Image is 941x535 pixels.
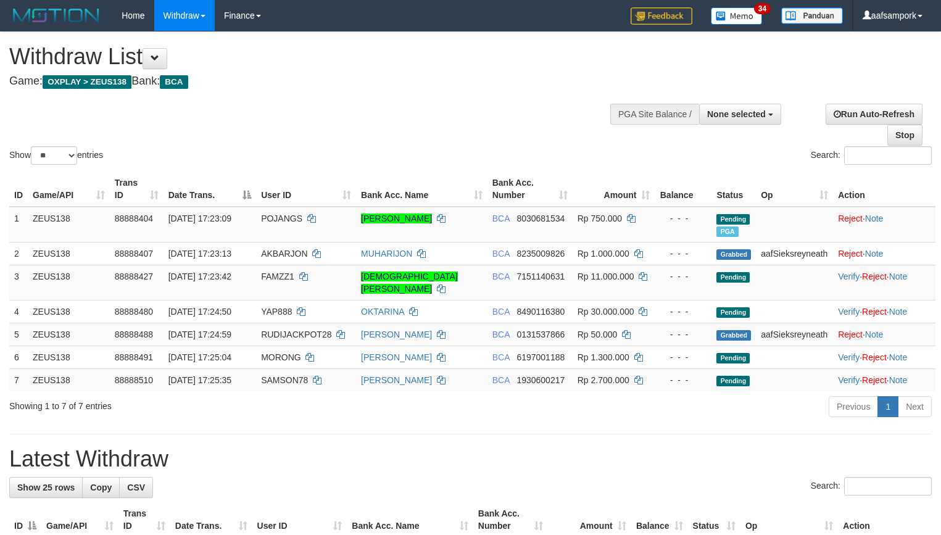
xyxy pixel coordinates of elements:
span: BCA [492,307,510,317]
span: BCA [492,330,510,339]
a: Reject [838,214,863,223]
span: POJANGS [261,214,302,223]
span: YAP888 [261,307,292,317]
a: Note [889,352,908,362]
div: - - - [660,374,707,386]
span: Pending [716,353,750,363]
td: 4 [9,300,28,323]
a: Reject [862,307,887,317]
td: 1 [9,207,28,243]
a: [PERSON_NAME] [361,214,432,223]
div: - - - [660,270,707,283]
td: · [833,242,935,265]
span: 34 [754,3,771,14]
td: · · [833,300,935,323]
th: Date Trans.: activate to sort column descending [164,172,256,207]
td: ZEUS138 [28,323,110,346]
td: aafSieksreyneath [756,242,833,265]
label: Show entries [9,146,103,165]
a: Copy [82,477,120,498]
h1: Latest Withdraw [9,447,932,471]
th: Trans ID: activate to sort column ascending [110,172,164,207]
a: Note [889,375,908,385]
span: Copy [90,483,112,492]
label: Search: [811,146,932,165]
a: Note [889,307,908,317]
a: OKTARINA [361,307,404,317]
span: Copy 8030681534 to clipboard [516,214,565,223]
a: [PERSON_NAME] [361,352,432,362]
span: Pending [716,376,750,386]
span: [DATE] 17:23:09 [168,214,231,223]
h1: Withdraw List [9,44,615,69]
a: Show 25 rows [9,477,83,498]
a: Reject [838,330,863,339]
a: [PERSON_NAME] [361,330,432,339]
span: Rp 30.000.000 [578,307,634,317]
span: Grabbed [716,249,751,260]
span: OXPLAY > ZEUS138 [43,75,131,89]
td: ZEUS138 [28,368,110,391]
td: ZEUS138 [28,242,110,265]
span: AKBARJON [261,249,307,259]
span: 88888407 [115,249,153,259]
a: Note [889,272,908,281]
td: 7 [9,368,28,391]
span: BCA [160,75,188,89]
a: Verify [838,307,860,317]
span: 88888427 [115,272,153,281]
span: BCA [492,375,510,385]
th: Balance [655,172,711,207]
span: Pending [716,272,750,283]
td: 5 [9,323,28,346]
span: FAMZZ1 [261,272,294,281]
div: Showing 1 to 7 of 7 entries [9,395,383,412]
span: Copy 8490116380 to clipboard [516,307,565,317]
a: Stop [887,125,922,146]
span: [DATE] 17:24:59 [168,330,231,339]
a: [PERSON_NAME] [361,375,432,385]
th: Action [833,172,935,207]
a: MUHARIJON [361,249,412,259]
a: Verify [838,272,860,281]
span: Copy 8235009826 to clipboard [516,249,565,259]
span: CSV [127,483,145,492]
div: - - - [660,305,707,318]
h4: Game: Bank: [9,75,615,88]
img: MOTION_logo.png [9,6,103,25]
a: Note [865,214,884,223]
a: Reject [838,249,863,259]
div: PGA Site Balance / [610,104,699,125]
a: Previous [829,396,878,417]
span: [DATE] 17:23:13 [168,249,231,259]
span: [DATE] 17:23:42 [168,272,231,281]
a: Reject [862,375,887,385]
a: Run Auto-Refresh [826,104,922,125]
span: MORONG [261,352,301,362]
td: · [833,323,935,346]
span: Rp 50.000 [578,330,618,339]
span: BCA [492,272,510,281]
img: Button%20Memo.svg [711,7,763,25]
span: Rp 2.700.000 [578,375,629,385]
span: Copy 0131537866 to clipboard [516,330,565,339]
td: · [833,207,935,243]
a: Note [865,330,884,339]
td: aafSieksreyneath [756,323,833,346]
td: ZEUS138 [28,300,110,323]
th: Bank Acc. Number: activate to sort column ascending [487,172,573,207]
div: - - - [660,351,707,363]
input: Search: [844,477,932,496]
a: Reject [862,272,887,281]
td: · · [833,368,935,391]
span: [DATE] 17:25:35 [168,375,231,385]
td: 2 [9,242,28,265]
span: 88888491 [115,352,153,362]
td: · · [833,265,935,300]
span: Copy 7151140631 to clipboard [516,272,565,281]
th: ID [9,172,28,207]
td: ZEUS138 [28,265,110,300]
button: None selected [699,104,781,125]
span: Rp 750.000 [578,214,622,223]
th: Status [711,172,756,207]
